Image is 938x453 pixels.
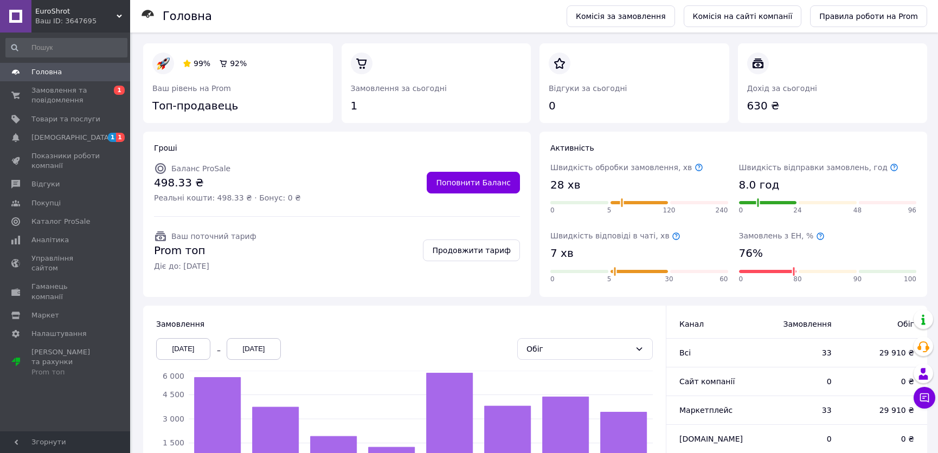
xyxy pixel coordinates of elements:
[793,206,801,215] span: 24
[163,10,212,23] h1: Головна
[227,338,281,360] div: [DATE]
[550,144,594,152] span: Активність
[171,164,230,173] span: Баланс ProSale
[230,59,247,68] span: 92%
[31,282,100,301] span: Гаманець компанії
[31,86,100,105] span: Замовлення та повідомлення
[766,319,831,329] span: Замовлення
[163,438,184,447] tspan: 1 500
[739,231,825,240] span: Замовлень з ЕН, %
[5,38,127,57] input: Пошук
[853,347,914,358] span: 29 910 ₴
[163,415,184,423] tspan: 3 000
[116,133,125,142] span: 1
[550,163,703,172] span: Швидкість обробки замовлення, хв
[663,206,676,215] span: 120
[739,245,763,261] span: 76%
[427,172,520,193] a: Поповнити Баланс
[665,275,673,284] span: 30
[156,320,204,328] span: Замовлення
[550,206,555,215] span: 0
[550,231,680,240] span: Швидкість відповіді в чаті, хв
[716,206,728,215] span: 240
[853,405,914,416] span: 29 910 ₴
[904,275,916,284] span: 100
[154,175,301,191] span: 498.33 ₴
[31,347,100,377] span: [PERSON_NAME] та рахунки
[679,320,704,328] span: Канал
[684,5,802,27] a: Комісія на сайті компанії
[719,275,728,284] span: 60
[163,372,184,380] tspan: 6 000
[853,319,914,329] span: Обіг
[739,177,780,193] span: 8.0 год
[156,338,210,360] div: [DATE]
[31,179,60,189] span: Відгуки
[423,240,520,261] a: Продовжити тариф
[607,275,612,284] span: 5
[31,151,100,171] span: Показники роботи компанії
[550,275,555,284] span: 0
[31,329,87,339] span: Налаштування
[171,232,256,241] span: Ваш поточний тариф
[766,405,831,416] span: 33
[154,192,301,203] span: Реальні кошти: 498.33 ₴ · Бонус: 0 ₴
[679,406,733,415] span: Маркетплейс
[31,367,100,377] div: Prom топ
[679,435,743,443] span: [DOMAIN_NAME]
[607,206,612,215] span: 5
[31,198,61,208] span: Покупці
[154,243,256,258] span: Prom топ
[766,376,831,387] span: 0
[154,261,256,271] span: Діє до: [DATE]
[853,433,914,444] span: 0 ₴
[31,254,100,273] span: Управління сайтом
[679,348,691,357] span: Всi
[908,206,916,215] span: 96
[163,390,184,399] tspan: 4 500
[31,67,62,77] span: Головна
[35,7,117,16] span: EuroShrot
[766,347,831,358] span: 33
[739,275,743,284] span: 0
[853,206,862,215] span: 48
[550,177,580,193] span: 28 хв
[914,387,935,409] button: Чат з покупцем
[567,5,675,27] a: Комісія за замовлення
[31,235,69,245] span: Аналітика
[853,275,862,284] span: 90
[31,217,90,226] span: Каталог ProSale
[154,144,177,152] span: Гроші
[739,163,899,172] span: Швидкість відправки замовлень, год
[739,206,743,215] span: 0
[550,245,574,261] span: 7 хв
[31,133,112,143] span: [DEMOGRAPHIC_DATA]
[194,59,210,68] span: 99%
[31,114,100,124] span: Товари та послуги
[114,86,125,95] span: 1
[793,275,801,284] span: 80
[35,16,130,26] div: Ваш ID: 3647695
[766,433,831,444] span: 0
[679,377,735,386] span: Сайт компанії
[526,343,631,355] div: Обіг
[853,376,914,387] span: 0 ₴
[810,5,927,27] a: Правила роботи на Prom
[108,133,117,142] span: 1
[31,310,59,320] span: Маркет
